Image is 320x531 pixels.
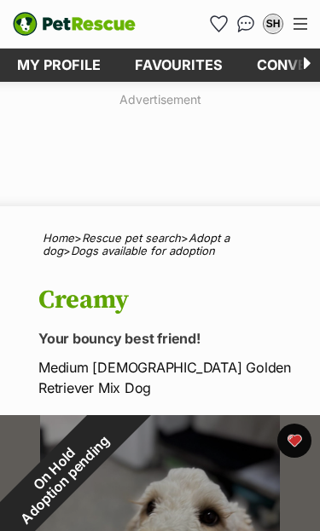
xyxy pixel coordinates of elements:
[38,357,299,398] p: Medium [DEMOGRAPHIC_DATA] Golden Retriever Mix Dog
[259,10,287,38] button: My account
[277,424,311,458] button: favourite
[38,283,299,318] h1: Creamy
[118,49,240,82] a: Favourites
[71,244,215,257] a: Dogs available for adoption
[205,10,232,38] a: Favourites
[38,326,299,350] p: Your bouncy best friend!
[43,231,74,245] a: Home
[232,10,259,38] a: Conversations
[13,12,136,36] a: PetRescue
[205,10,287,38] ul: Account quick links
[237,15,255,32] img: chat-41dd97257d64d25036548639549fe6c8038ab92f7586957e7f3b1b290dea8141.svg
[287,11,314,37] button: Menu
[82,231,181,245] a: Rescue pet search
[13,12,136,36] img: logo-e224e6f780fb5917bec1dbf3a21bbac754714ae5b6737aabdf751b685950b380.svg
[17,432,112,527] span: Adoption pending
[43,231,230,257] a: Adopt a dog
[265,15,282,32] div: SH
